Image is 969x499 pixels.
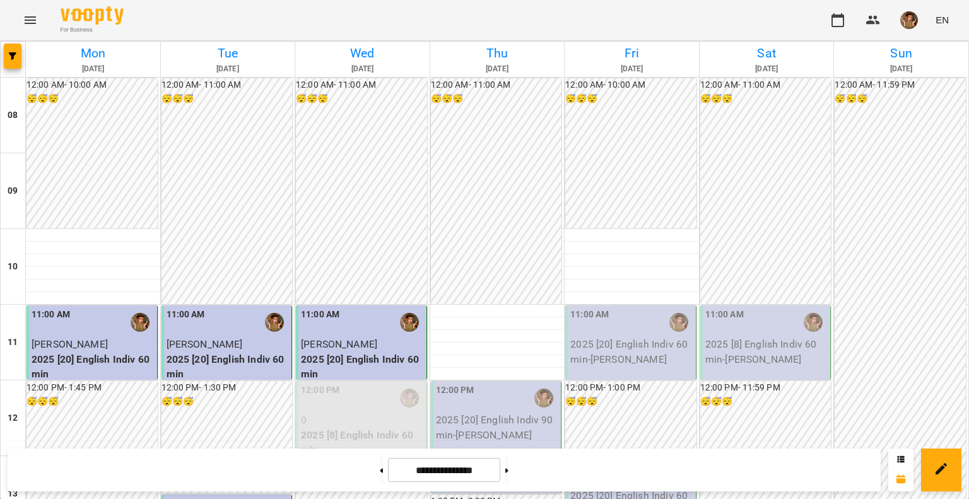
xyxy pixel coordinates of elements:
[432,44,563,63] h6: Thu
[301,428,424,457] p: 2025 [8] English Indiv 60 min
[8,184,18,198] h6: 09
[265,313,284,332] img: Горошинська Олександра (а)
[900,11,918,29] img: 166010c4e833d35833869840c76da126.jpeg
[297,44,428,63] h6: Wed
[28,44,158,63] h6: Mon
[700,395,831,409] h6: 😴😴😴
[565,78,696,92] h6: 12:00 AM - 10:00 AM
[700,78,831,92] h6: 12:00 AM - 11:00 AM
[167,308,205,322] label: 11:00 AM
[705,337,828,367] p: 2025 [8] English Indiv 60 min - [PERSON_NAME]
[301,308,339,322] label: 11:00 AM
[8,260,18,274] h6: 10
[161,78,293,92] h6: 12:00 AM - 11:00 AM
[836,44,966,63] h6: Sun
[161,381,293,395] h6: 12:00 PM - 1:30 PM
[15,5,45,35] button: Menu
[8,411,18,425] h6: 12
[301,338,377,350] span: [PERSON_NAME]
[61,26,124,34] span: For Business
[702,44,832,63] h6: Sat
[702,63,832,75] h6: [DATE]
[297,63,428,75] h6: [DATE]
[431,92,562,106] h6: 😴😴😴
[431,78,562,92] h6: 12:00 AM - 11:00 AM
[432,63,563,75] h6: [DATE]
[835,78,966,92] h6: 12:00 AM - 11:59 PM
[804,313,823,332] img: Горошинська Олександра (а)
[534,389,553,408] img: Горошинська Олександра (а)
[26,78,158,92] h6: 12:00 AM - 10:00 AM
[26,92,158,106] h6: 😴😴😴
[570,308,609,322] label: 11:00 AM
[163,44,293,63] h6: Tue
[400,389,419,408] img: Горошинська Олександра (а)
[570,337,693,367] p: 2025 [20] English Indiv 60 min - [PERSON_NAME]
[131,313,150,332] img: Горошинська Олександра (а)
[931,8,954,32] button: EN
[167,338,243,350] span: [PERSON_NAME]
[436,413,559,442] p: 2025 [20] English Indiv 90 min - [PERSON_NAME]
[836,63,966,75] h6: [DATE]
[936,13,949,26] span: EN
[567,44,697,63] h6: Fri
[301,413,424,428] p: 0
[163,63,293,75] h6: [DATE]
[296,92,427,106] h6: 😴😴😴
[436,384,474,397] label: 12:00 PM
[835,92,966,106] h6: 😴😴😴
[26,381,158,395] h6: 12:00 PM - 1:45 PM
[567,63,697,75] h6: [DATE]
[167,352,290,382] p: 2025 [20] English Indiv 60 min
[301,352,424,382] p: 2025 [20] English Indiv 60 min
[669,313,688,332] img: Горошинська Олександра (а)
[8,336,18,349] h6: 11
[61,6,124,25] img: Voopty Logo
[32,338,108,350] span: [PERSON_NAME]
[700,381,831,395] h6: 12:00 PM - 11:59 PM
[700,92,831,106] h6: 😴😴😴
[28,63,158,75] h6: [DATE]
[161,92,293,106] h6: 😴😴😴
[32,352,155,382] p: 2025 [20] English Indiv 60 min
[565,381,696,395] h6: 12:00 PM - 1:00 PM
[400,313,419,332] img: Горошинська Олександра (а)
[26,395,158,409] h6: 😴😴😴
[161,395,293,409] h6: 😴😴😴
[565,395,696,409] h6: 😴😴😴
[32,308,70,322] label: 11:00 AM
[565,92,696,106] h6: 😴😴😴
[705,308,744,322] label: 11:00 AM
[296,78,427,92] h6: 12:00 AM - 11:00 AM
[8,109,18,122] h6: 08
[301,384,339,397] label: 12:00 PM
